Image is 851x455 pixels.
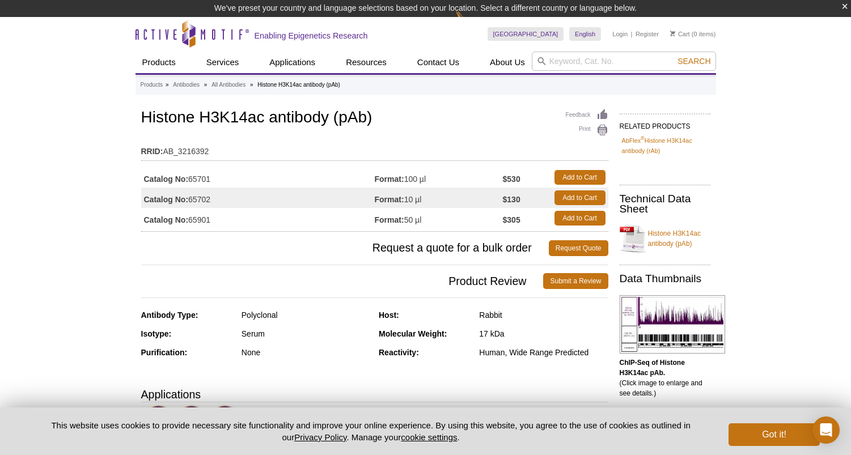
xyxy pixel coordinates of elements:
a: Add to Cart [554,190,606,205]
a: Histone H3K14ac antibody (pAb) [620,222,710,256]
a: Submit a Review [543,273,608,289]
strong: Reactivity: [379,348,419,357]
td: 65702 [141,188,375,208]
a: Applications [263,52,322,73]
div: Polyclonal [242,310,370,320]
sup: ® [641,135,645,141]
button: Search [674,56,714,66]
strong: Format: [375,215,404,225]
strong: RRID: [141,146,163,156]
td: 65901 [141,208,375,228]
a: About Us [483,52,532,73]
span: Request a quote for a bulk order [141,240,549,256]
h2: RELATED PRODUCTS [620,113,710,134]
div: Human, Wide Range Predicted [479,347,608,358]
a: Register [636,30,659,38]
b: ChIP-Seq of Histone H3K14ac pAb. [620,359,685,377]
li: » [166,82,169,88]
td: AB_3216392 [141,139,608,158]
a: Services [200,52,246,73]
li: | [631,27,633,41]
strong: Purification: [141,348,188,357]
li: Histone H3K14ac antibody (pAb) [257,82,340,88]
img: Change Here [455,8,485,35]
p: This website uses cookies to provide necessary site functionality and improve your online experie... [32,419,710,443]
h2: Technical Data Sheet [620,194,710,214]
td: 65701 [141,167,375,188]
a: Antibodies [173,80,200,90]
a: Request Quote [549,240,608,256]
a: Print [566,124,608,137]
input: Keyword, Cat. No. [532,52,716,71]
div: Rabbit [479,310,608,320]
span: Product Review [141,273,544,289]
a: Add to Cart [554,211,606,226]
strong: Antibody Type: [141,311,198,320]
td: 10 µl [375,188,503,208]
div: Serum [242,329,370,339]
a: Resources [339,52,393,73]
strong: Molecular Weight: [379,329,447,338]
img: ChIP Validated [144,405,175,436]
a: AbFlex®Histone H3K14ac antibody (rAb) [622,135,708,156]
td: 50 µl [375,208,503,228]
a: All Antibodies [211,80,245,90]
a: English [569,27,601,41]
img: Histone H3K14ac antibody (pAb) tested by ChIP-Seq. [620,295,725,354]
strong: Catalog No: [144,194,189,205]
span: Search [678,57,710,66]
a: Feedback [566,109,608,121]
a: Login [612,30,628,38]
a: Privacy Policy [294,432,346,442]
button: cookie settings [401,432,457,442]
strong: Format: [375,174,404,184]
strong: Isotype: [141,329,172,338]
li: » [204,82,208,88]
img: Your Cart [670,31,675,36]
a: Cart [670,30,690,38]
strong: Catalog No: [144,215,189,225]
a: Products [141,80,163,90]
strong: Format: [375,194,404,205]
strong: $305 [503,215,520,225]
img: Dot Blot Validated [210,405,242,436]
button: Got it! [729,423,819,446]
img: Western Blot Validated [177,405,208,436]
a: Add to Cart [554,170,606,185]
strong: $530 [503,174,520,184]
a: [GEOGRAPHIC_DATA] [488,27,564,41]
strong: $130 [503,194,520,205]
h2: Enabling Epigenetics Research [255,31,368,41]
h1: Histone H3K14ac antibody (pAb) [141,109,608,128]
td: 100 µl [375,167,503,188]
strong: Host: [379,311,399,320]
div: Open Intercom Messenger [812,416,840,444]
div: 17 kDa [479,329,608,339]
h3: Applications [141,386,608,403]
div: None [242,347,370,358]
p: (Click image to enlarge and see details.) [620,358,710,398]
a: Products [136,52,183,73]
li: » [250,82,253,88]
h2: Data Thumbnails [620,274,710,284]
strong: Catalog No: [144,174,189,184]
li: (0 items) [670,27,716,41]
a: Contact Us [410,52,466,73]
